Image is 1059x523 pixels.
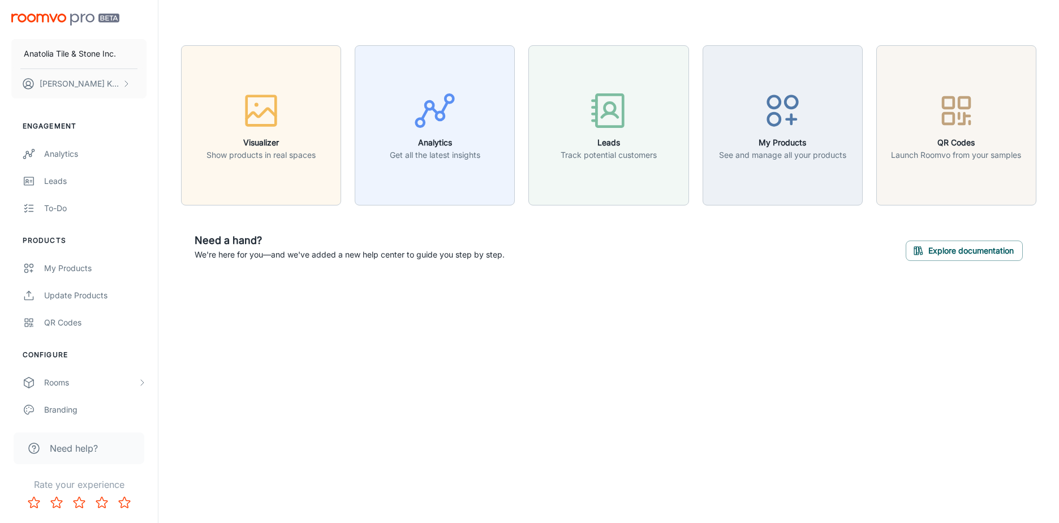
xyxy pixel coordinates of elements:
[11,69,147,98] button: [PERSON_NAME] Kundargi
[40,78,119,90] p: [PERSON_NAME] Kundargi
[11,39,147,68] button: Anatolia Tile & Stone Inc.
[876,45,1036,205] button: QR CodesLaunch Roomvo from your samples
[44,316,147,329] div: QR Codes
[876,119,1036,130] a: QR CodesLaunch Roomvo from your samples
[528,45,688,205] button: LeadsTrack potential customers
[891,136,1021,149] h6: QR Codes
[206,149,316,161] p: Show products in real spaces
[195,248,505,261] p: We're here for you—and we've added a new help center to guide you step by step.
[181,45,341,205] button: VisualizerShow products in real spaces
[355,119,515,130] a: AnalyticsGet all the latest insights
[390,136,480,149] h6: Analytics
[355,45,515,205] button: AnalyticsGet all the latest insights
[206,136,316,149] h6: Visualizer
[44,289,147,302] div: Update Products
[891,149,1021,161] p: Launch Roomvo from your samples
[561,136,657,149] h6: Leads
[906,245,1023,256] a: Explore documentation
[703,45,863,205] button: My ProductsSee and manage all your products
[195,233,505,248] h6: Need a hand?
[44,202,147,215] div: To-do
[719,136,846,149] h6: My Products
[24,48,116,60] p: Anatolia Tile & Stone Inc.
[44,148,147,160] div: Analytics
[390,149,480,161] p: Get all the latest insights
[44,262,147,275] div: My Products
[719,149,846,161] p: See and manage all your products
[703,119,863,130] a: My ProductsSee and manage all your products
[561,149,657,161] p: Track potential customers
[528,119,688,130] a: LeadsTrack potential customers
[906,241,1023,261] button: Explore documentation
[44,175,147,187] div: Leads
[11,14,119,25] img: Roomvo PRO Beta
